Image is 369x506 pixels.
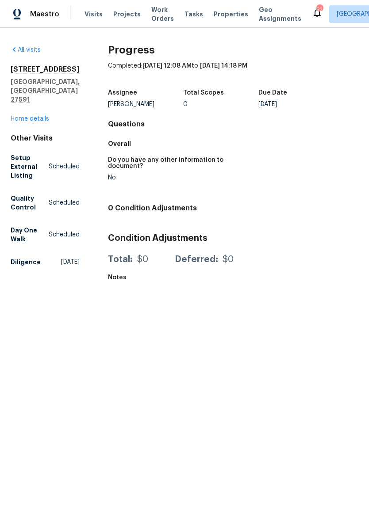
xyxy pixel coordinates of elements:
[11,258,41,266] h5: Diligence
[108,255,133,264] div: Total:
[49,198,80,207] span: Scheduled
[11,222,80,247] a: Day One WalkScheduled
[11,190,80,215] a: Quality ControlScheduled
[85,10,103,19] span: Visits
[258,90,287,96] h5: Due Date
[108,204,358,213] h4: 0 Condition Adjustments
[108,274,127,281] h5: Notes
[214,10,248,19] span: Properties
[200,63,247,69] span: [DATE] 14:18 PM
[108,175,226,181] div: No
[30,10,59,19] span: Maestro
[108,101,183,107] div: [PERSON_NAME]
[108,157,226,169] h5: Do you have any other information to document?
[11,150,80,183] a: Setup External ListingScheduled
[11,194,49,212] h5: Quality Control
[11,134,80,143] div: Other Visits
[108,46,358,54] h2: Progress
[258,101,334,107] div: [DATE]
[108,90,137,96] h5: Assignee
[11,116,49,122] a: Home details
[108,61,358,84] div: Completed: to
[49,230,80,239] span: Scheduled
[183,101,258,107] div: 0
[11,254,80,270] a: Diligence[DATE]
[183,90,224,96] h5: Total Scopes
[142,63,192,69] span: [DATE] 12:08 AM
[151,5,174,23] span: Work Orders
[108,120,358,129] h4: Questions
[184,11,203,17] span: Tasks
[113,10,141,19] span: Projects
[316,5,323,14] div: 52
[49,162,80,171] span: Scheduled
[11,47,41,53] a: All visits
[223,255,234,264] div: $0
[259,5,301,23] span: Geo Assignments
[137,255,148,264] div: $0
[11,226,49,243] h5: Day One Walk
[61,258,80,266] span: [DATE]
[108,139,358,148] h5: Overall
[11,153,49,180] h5: Setup External Listing
[175,255,218,264] div: Deferred:
[108,234,358,243] h3: Condition Adjustments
